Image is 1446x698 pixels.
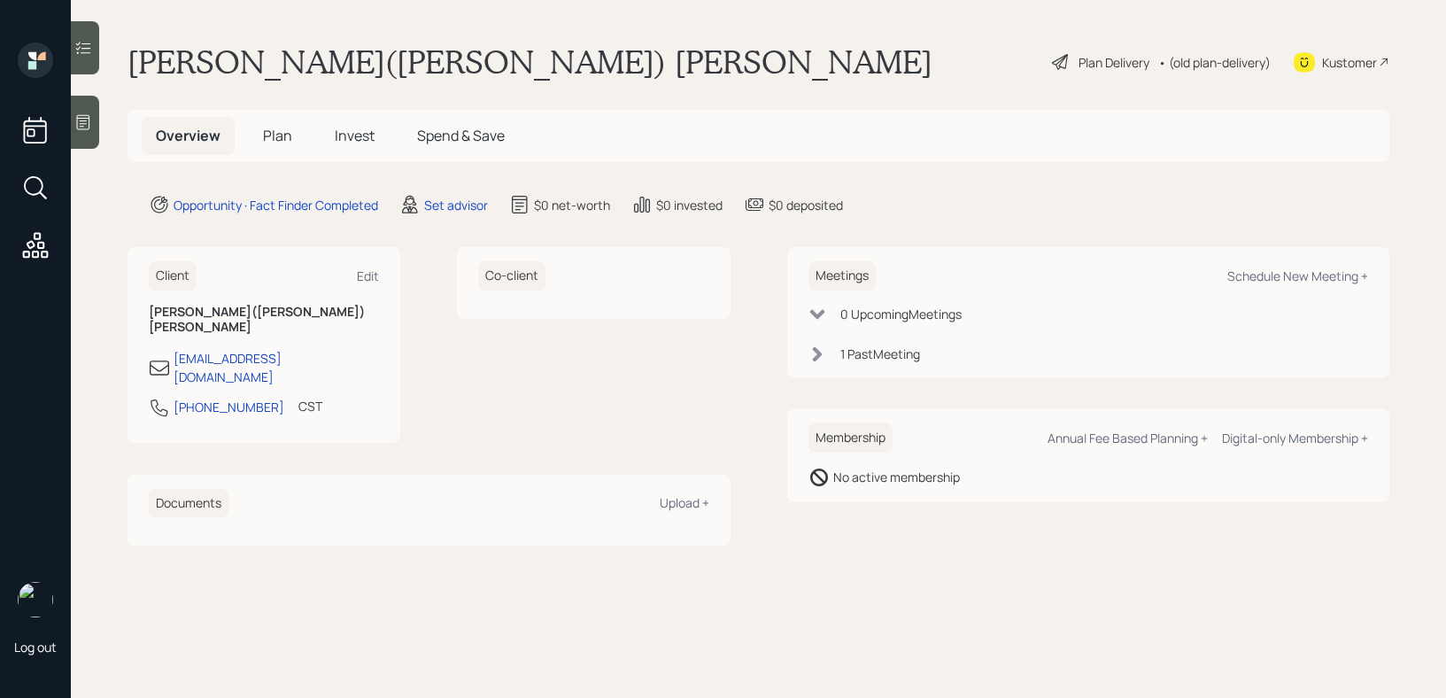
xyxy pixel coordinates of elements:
img: retirable_logo.png [18,582,53,617]
div: $0 net-worth [534,196,610,214]
div: Upload + [660,494,709,511]
div: Opportunity · Fact Finder Completed [174,196,378,214]
div: Annual Fee Based Planning + [1048,430,1208,446]
h6: Meetings [808,261,876,291]
div: [PHONE_NUMBER] [174,398,284,416]
h6: [PERSON_NAME]([PERSON_NAME]) [PERSON_NAME] [149,305,379,335]
h6: Co-client [478,261,545,291]
span: Plan [263,126,292,145]
div: CST [298,397,322,415]
span: Overview [156,126,220,145]
div: $0 invested [656,196,723,214]
div: Schedule New Meeting + [1227,268,1368,284]
div: [EMAIL_ADDRESS][DOMAIN_NAME] [174,349,379,386]
div: Plan Delivery [1079,53,1149,72]
div: Log out [14,639,57,655]
div: 1 Past Meeting [840,345,920,363]
div: $0 deposited [769,196,843,214]
div: Edit [357,268,379,284]
div: Digital-only Membership + [1222,430,1368,446]
div: Kustomer [1322,53,1377,72]
h6: Membership [808,423,893,453]
h6: Documents [149,489,228,518]
div: Set advisor [424,196,488,214]
h1: [PERSON_NAME]([PERSON_NAME]) [PERSON_NAME] [128,43,932,81]
h6: Client [149,261,197,291]
div: • (old plan-delivery) [1158,53,1271,72]
span: Spend & Save [417,126,505,145]
div: 0 Upcoming Meeting s [840,305,962,323]
span: Invest [335,126,375,145]
div: No active membership [833,468,960,486]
